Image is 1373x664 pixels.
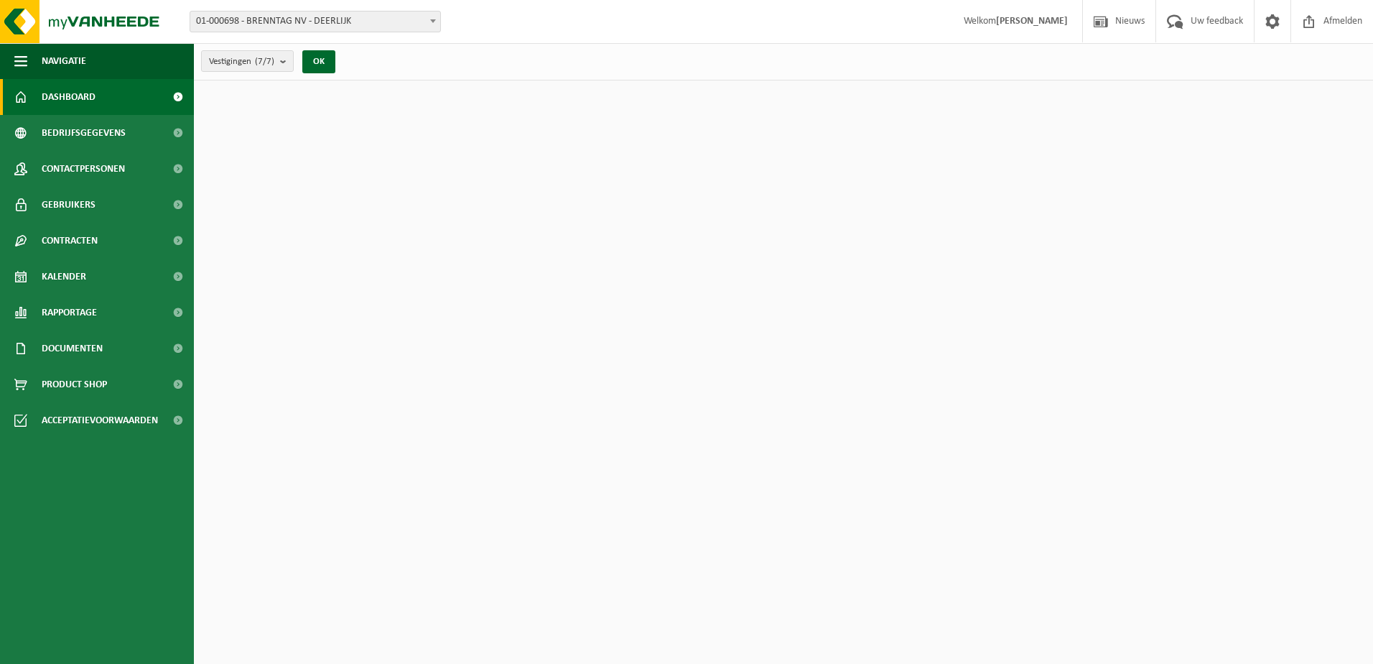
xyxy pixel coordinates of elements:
[42,402,158,438] span: Acceptatievoorwaarden
[302,50,335,73] button: OK
[209,51,274,73] span: Vestigingen
[42,151,125,187] span: Contactpersonen
[42,366,107,402] span: Product Shop
[42,223,98,259] span: Contracten
[42,43,86,79] span: Navigatie
[42,187,96,223] span: Gebruikers
[255,57,274,66] count: (7/7)
[42,115,126,151] span: Bedrijfsgegevens
[190,11,441,32] span: 01-000698 - BRENNTAG NV - DEERLIJK
[42,295,97,331] span: Rapportage
[201,50,294,72] button: Vestigingen(7/7)
[42,79,96,115] span: Dashboard
[190,11,440,32] span: 01-000698 - BRENNTAG NV - DEERLIJK
[42,259,86,295] span: Kalender
[996,16,1068,27] strong: [PERSON_NAME]
[42,331,103,366] span: Documenten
